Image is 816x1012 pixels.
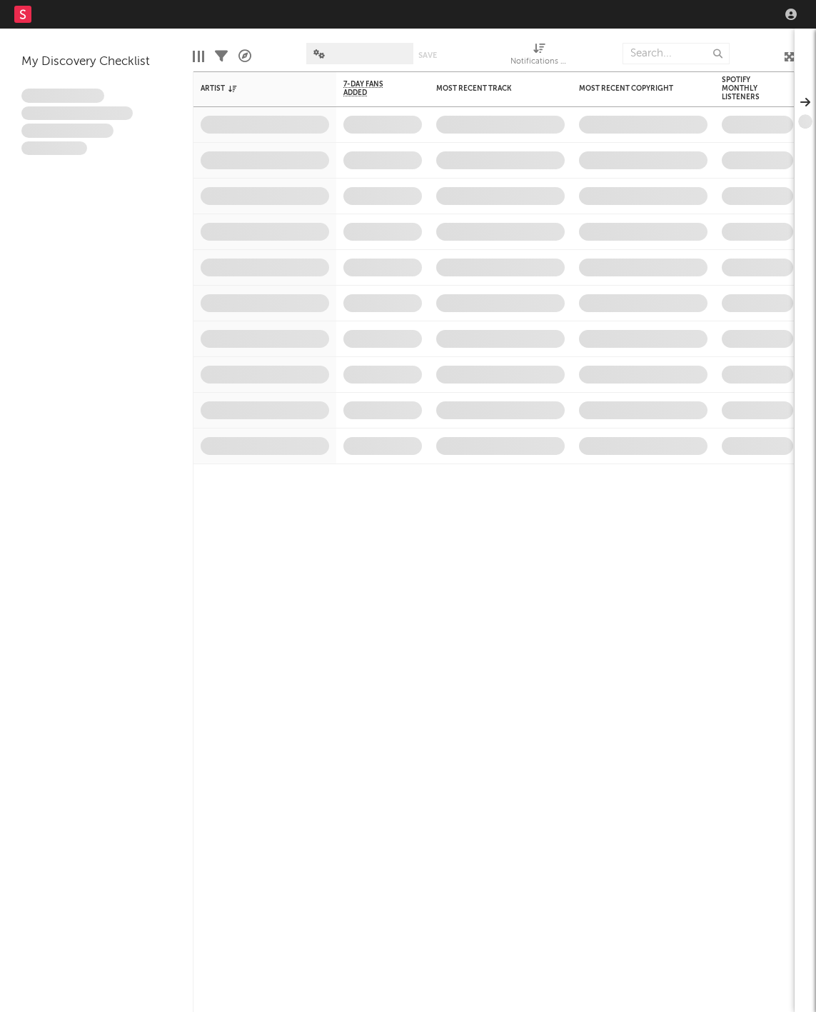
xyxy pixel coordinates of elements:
[343,80,401,97] span: 7-Day Fans Added
[722,76,772,101] div: Spotify Monthly Listeners
[623,43,730,64] input: Search...
[418,51,437,59] button: Save
[21,54,171,71] div: My Discovery Checklist
[579,84,686,93] div: Most Recent Copyright
[21,124,114,138] span: Praesent ac interdum
[193,36,204,77] div: Edit Columns
[21,89,104,103] span: Lorem ipsum dolor
[21,106,133,121] span: Integer aliquet in purus et
[510,36,568,77] div: Notifications (Artist)
[201,84,308,93] div: Artist
[436,84,543,93] div: Most Recent Track
[215,36,228,77] div: Filters
[238,36,251,77] div: A&R Pipeline
[510,54,568,71] div: Notifications (Artist)
[21,141,87,156] span: Aliquam viverra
